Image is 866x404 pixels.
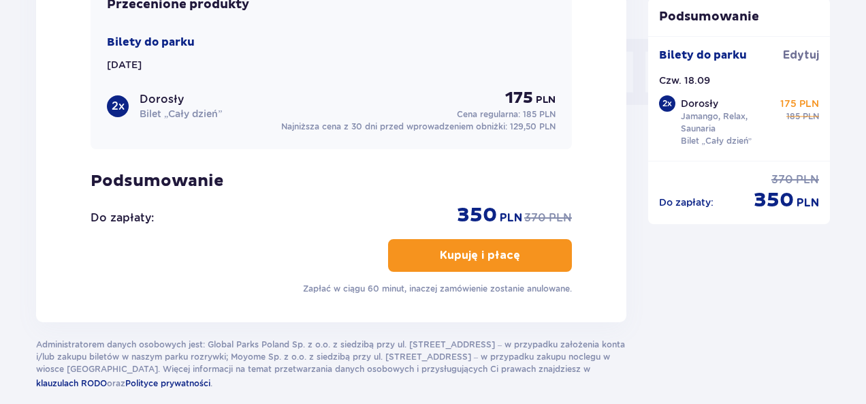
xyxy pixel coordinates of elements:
[523,109,556,119] span: 185 PLN
[505,88,533,108] p: 175
[107,58,142,72] p: [DATE]
[457,202,497,228] p: 350
[681,110,775,135] p: Jamango, Relax, Saunaria
[648,9,831,25] p: Podsumowanie
[659,74,710,87] p: Czw. 18.09
[36,378,107,388] span: klauzulach RODO
[549,211,572,226] p: PLN
[796,172,819,187] p: PLN
[510,121,556,131] span: 129,50 PLN
[140,107,222,121] p: Bilet „Cały dzień”
[281,121,556,133] p: Najniższa cena z 30 dni przed wprowadzeniem obniżki:
[457,108,556,121] p: Cena regularna:
[780,97,819,110] p: 175 PLN
[524,211,546,226] p: 370
[36,375,107,390] a: klauzulach RODO
[125,378,210,388] span: Polityce prywatności
[754,187,794,213] p: 350
[681,97,718,110] p: Dorosły
[771,172,793,187] p: 370
[125,375,210,390] a: Polityce prywatności
[440,248,520,263] p: Kupuję i płacę
[681,135,752,147] p: Bilet „Cały dzień”
[303,283,572,295] p: Zapłać w ciągu 60 minut, inaczej zamówienie zostanie anulowane.
[388,239,572,272] button: Kupuję i płacę
[500,211,522,226] p: PLN
[786,110,800,123] p: 185
[803,110,819,123] p: PLN
[659,48,747,63] p: Bilety do parku
[783,48,819,63] a: Edytuj
[36,339,626,390] p: Administratorem danych osobowych jest: Global Parks Poland Sp. z o.o. z siedzibą przy ul. [STREET...
[107,95,129,117] div: 2 x
[107,35,195,50] p: Bilety do parku
[536,93,556,107] p: PLN
[91,211,154,226] p: Do zapłaty :
[140,92,184,107] p: Dorosły
[659,95,675,112] div: 2 x
[91,171,572,191] p: Podsumowanie
[797,196,819,211] p: PLN
[659,196,713,209] p: Do zapłaty :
